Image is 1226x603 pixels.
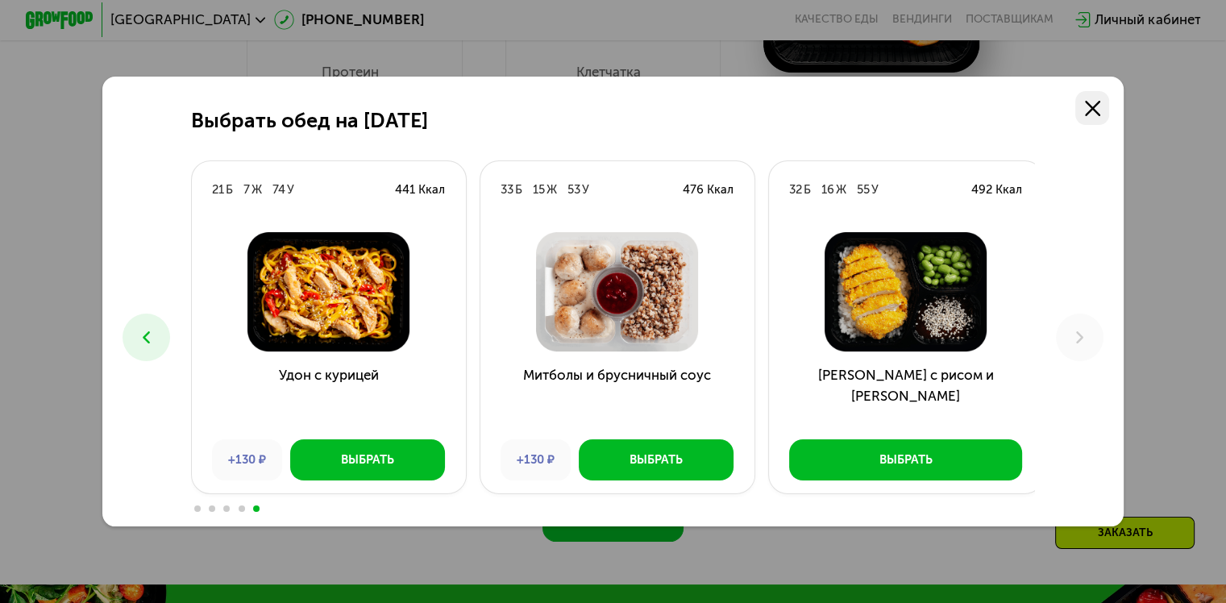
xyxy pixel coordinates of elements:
div: 15 [533,181,545,198]
div: Выбрать [341,451,394,468]
div: Выбрать [879,451,933,468]
div: 53 [567,181,580,198]
h3: [PERSON_NAME] с рисом и [PERSON_NAME] [769,365,1043,426]
div: У [582,181,589,198]
div: 441 Ккал [395,181,445,198]
div: 33 [501,181,513,198]
div: 21 [212,181,224,198]
div: 7 [243,181,250,198]
div: Ж [251,181,262,198]
div: Б [226,181,233,198]
div: 476 Ккал [683,181,734,198]
div: Ж [836,181,846,198]
h3: Удон с курицей [192,365,466,426]
h2: Выбрать обед на [DATE] [191,109,428,133]
button: Выбрать [579,439,734,480]
div: 16 [821,181,834,198]
button: Выбрать [290,439,445,480]
div: 32 [789,181,802,198]
div: Б [804,181,811,198]
div: 55 [857,181,870,198]
div: 74 [272,181,285,198]
div: 492 Ккал [971,181,1022,198]
button: Выбрать [789,439,1022,480]
img: Кацудон с рисом и эдамаме [782,232,1029,351]
div: Выбрать [630,451,683,468]
div: Ж [547,181,557,198]
div: +130 ₽ [501,439,571,480]
img: Удон с курицей [205,232,451,351]
div: У [287,181,294,198]
div: Б [515,181,522,198]
img: Митболы и брусничный соус [493,232,740,351]
h3: Митболы и брусничный соус [480,365,754,426]
div: У [871,181,879,198]
div: +130 ₽ [212,439,282,480]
